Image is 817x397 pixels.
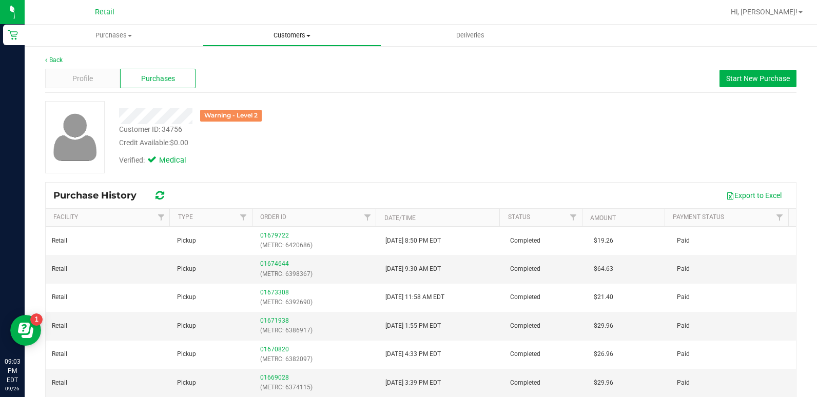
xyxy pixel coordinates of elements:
[48,111,102,164] img: user-icon.png
[677,292,690,302] span: Paid
[52,236,67,246] span: Retail
[177,321,196,331] span: Pickup
[384,214,416,222] a: Date/Time
[30,313,43,326] iframe: Resource center unread badge
[235,209,252,226] a: Filter
[260,383,373,392] p: (METRC: 6374115)
[510,378,540,388] span: Completed
[45,56,63,64] a: Back
[52,321,67,331] span: Retail
[260,354,373,364] p: (METRC: 6382097)
[385,236,441,246] span: [DATE] 8:50 PM EDT
[510,236,540,246] span: Completed
[260,269,373,279] p: (METRC: 6398367)
[508,213,530,221] a: Status
[177,264,196,274] span: Pickup
[385,321,441,331] span: [DATE] 1:55 PM EDT
[385,264,441,274] span: [DATE] 9:30 AM EDT
[95,8,114,16] span: Retail
[677,378,690,388] span: Paid
[10,315,41,346] iframe: Resource center
[177,236,196,246] span: Pickup
[594,236,613,246] span: $19.26
[72,73,93,84] span: Profile
[152,209,169,226] a: Filter
[359,209,376,226] a: Filter
[594,264,613,274] span: $64.63
[203,25,381,46] a: Customers
[510,321,540,331] span: Completed
[141,73,175,84] span: Purchases
[178,213,193,221] a: Type
[260,260,289,267] a: 01674644
[119,137,487,148] div: Credit Available:
[177,292,196,302] span: Pickup
[8,30,18,40] inline-svg: Retail
[53,213,78,221] a: Facility
[731,8,797,16] span: Hi, [PERSON_NAME]!
[260,213,286,221] a: Order ID
[510,292,540,302] span: Completed
[677,321,690,331] span: Paid
[510,264,540,274] span: Completed
[200,110,262,122] div: Warning - Level 2
[260,346,289,353] a: 01670820
[53,190,147,201] span: Purchase History
[771,209,788,226] a: Filter
[677,264,690,274] span: Paid
[177,349,196,359] span: Pickup
[590,214,616,222] a: Amount
[594,378,613,388] span: $29.96
[25,25,203,46] a: Purchases
[5,357,20,385] p: 09:03 PM EDT
[677,236,690,246] span: Paid
[260,297,373,307] p: (METRC: 6392690)
[25,31,203,40] span: Purchases
[5,385,20,392] p: 09/26
[52,264,67,274] span: Retail
[677,349,690,359] span: Paid
[260,289,289,296] a: 01673308
[442,31,498,40] span: Deliveries
[719,187,788,204] button: Export to Excel
[594,292,613,302] span: $21.40
[260,317,289,324] a: 01671938
[260,374,289,381] a: 01669028
[385,292,444,302] span: [DATE] 11:58 AM EDT
[260,326,373,335] p: (METRC: 6386917)
[119,155,200,166] div: Verified:
[510,349,540,359] span: Completed
[594,349,613,359] span: $26.96
[719,70,796,87] button: Start New Purchase
[52,292,67,302] span: Retail
[203,31,380,40] span: Customers
[177,378,196,388] span: Pickup
[594,321,613,331] span: $29.96
[673,213,724,221] a: Payment Status
[260,232,289,239] a: 01679722
[260,241,373,250] p: (METRC: 6420686)
[170,138,188,147] span: $0.00
[381,25,559,46] a: Deliveries
[565,209,582,226] a: Filter
[52,378,67,388] span: Retail
[385,349,441,359] span: [DATE] 4:33 PM EDT
[385,378,441,388] span: [DATE] 3:39 PM EDT
[159,155,200,166] span: Medical
[119,124,182,135] div: Customer ID: 34756
[52,349,67,359] span: Retail
[726,74,790,83] span: Start New Purchase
